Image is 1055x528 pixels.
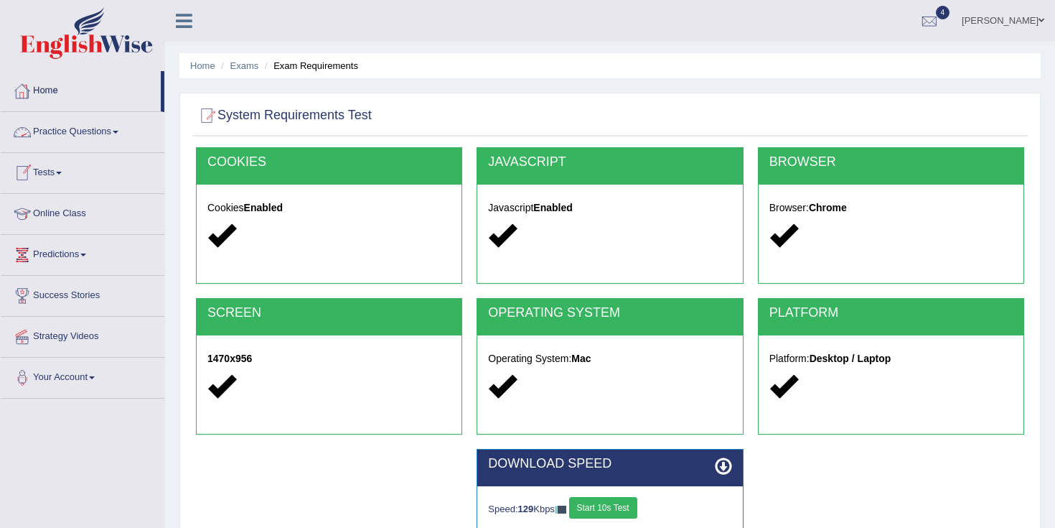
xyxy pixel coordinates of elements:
[207,203,451,213] h5: Cookies
[810,353,891,364] strong: Desktop / Laptop
[555,506,566,514] img: ajax-loader-fb-connection.gif
[261,59,358,73] li: Exam Requirements
[488,203,731,213] h5: Javascript
[769,353,1013,364] h5: Platform:
[488,497,731,522] div: Speed: Kbps
[769,155,1013,170] h2: BROWSER
[533,202,572,213] strong: Enabled
[1,276,164,312] a: Success Stories
[1,194,164,230] a: Online Class
[936,6,950,19] span: 4
[769,203,1013,213] h5: Browser:
[244,202,283,213] strong: Enabled
[230,60,259,71] a: Exams
[809,202,847,213] strong: Chrome
[571,353,591,364] strong: Mac
[190,60,215,71] a: Home
[488,155,731,170] h2: JAVASCRIPT
[488,306,731,320] h2: OPERATING SYSTEM
[1,317,164,353] a: Strategy Videos
[518,504,534,514] strong: 129
[769,306,1013,320] h2: PLATFORM
[207,353,252,364] strong: 1470x956
[488,457,731,471] h2: DOWNLOAD SPEED
[1,71,161,107] a: Home
[1,153,164,189] a: Tests
[1,235,164,271] a: Predictions
[1,358,164,394] a: Your Account
[207,306,451,320] h2: SCREEN
[196,105,372,126] h2: System Requirements Test
[569,497,637,519] button: Start 10s Test
[488,353,731,364] h5: Operating System:
[1,112,164,148] a: Practice Questions
[207,155,451,170] h2: COOKIES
